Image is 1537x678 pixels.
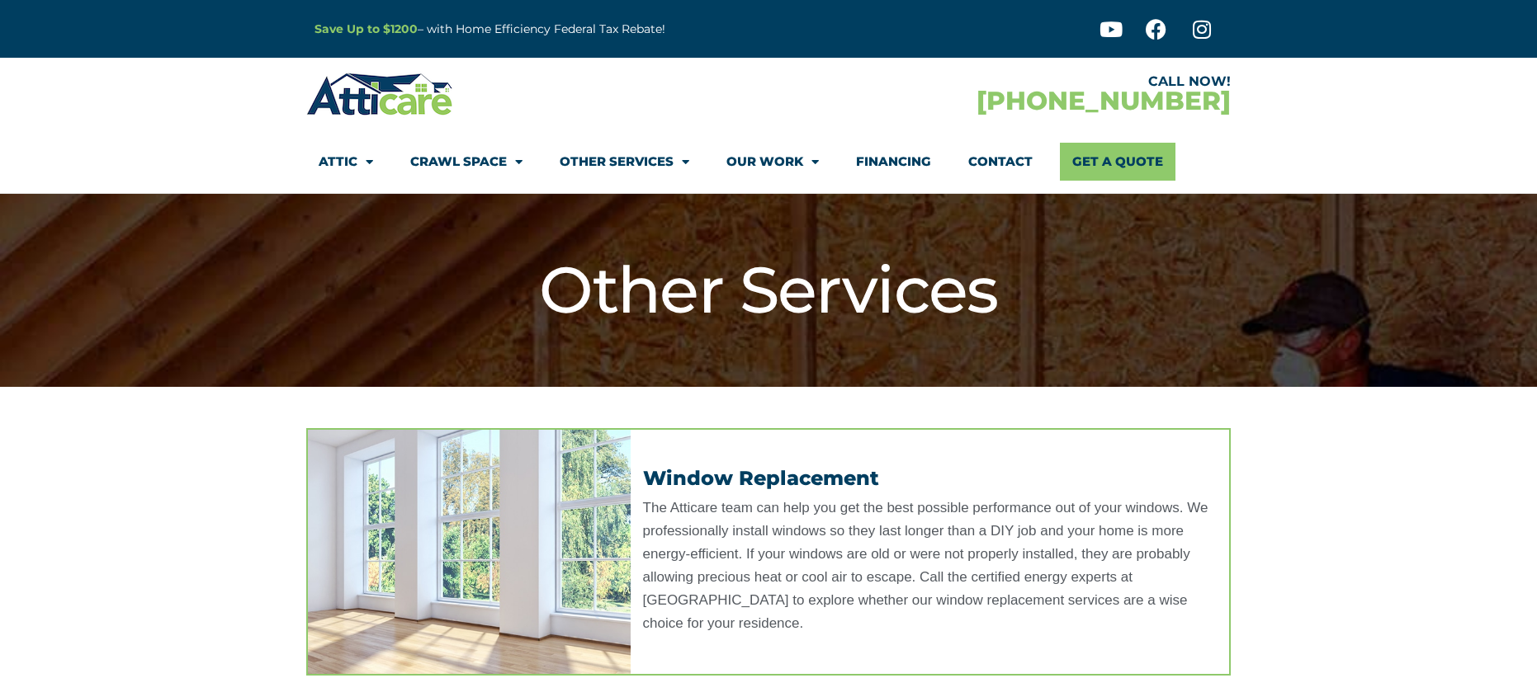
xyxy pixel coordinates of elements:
span: The Atticare team can help you get the best possible performance out of your windows. We professi... [643,500,1208,631]
a: Attic [319,143,373,181]
nav: Menu [319,143,1218,181]
a: Save Up to $1200 [314,21,418,36]
h1: Other Services [314,252,1223,329]
a: Our Work [726,143,819,181]
a: Financing [856,143,931,181]
a: Crawl Space [410,143,523,181]
a: Contact [968,143,1033,181]
a: Other Services [560,143,689,181]
div: CALL NOW! [768,75,1231,88]
p: – with Home Efficiency Federal Tax Rebate! [314,20,849,39]
a: Window Replacement [643,466,879,490]
a: Get A Quote [1060,143,1175,181]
